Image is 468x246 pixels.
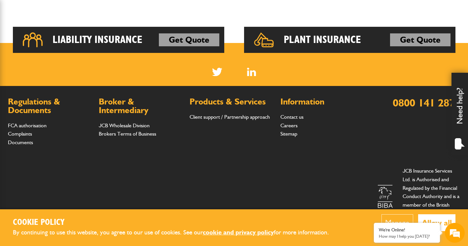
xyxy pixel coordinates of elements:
a: Brokers Terms of Business [99,131,156,137]
input: Enter your email address [9,81,121,95]
div: We're Online! [379,227,435,233]
a: Careers [280,122,298,129]
h2: Plant Insurance [284,33,361,47]
a: Sitemap [280,131,297,137]
a: Contact us [280,114,304,120]
h2: Products & Services [190,98,274,106]
div: Need help? [451,73,468,155]
h2: Liability Insurance [53,33,142,47]
a: cookie and privacy policy [203,228,274,236]
img: Linked In [247,68,256,76]
a: Documents [8,139,33,145]
a: LinkedIn [247,68,256,76]
img: Twitter [212,68,222,76]
h2: Regulations & Documents [8,98,92,114]
a: Get Quote [159,33,219,47]
em: Start Chat [90,193,120,202]
div: Minimize live chat window [108,3,124,19]
p: JCB Insurance Services Ltd. is Authorised and Regulated by the Financial Conduct Authority and is... [403,167,460,226]
button: Allow all [418,214,455,231]
textarea: Type your message and hit 'Enter' [9,120,121,188]
h2: Cookie Policy [13,218,340,228]
a: Client support / Partnership approach [190,114,270,120]
p: How may I help you today? [379,234,435,239]
input: Enter your phone number [9,100,121,115]
h2: Information [280,98,365,106]
p: By continuing to use this website, you agree to our use of cookies. See our for more information. [13,227,340,238]
input: Enter your last name [9,61,121,76]
h2: Broker & Intermediary [99,98,183,114]
a: FCA authorisation [8,122,47,129]
img: d_20077148190_company_1631870298795_20077148190 [11,37,28,46]
button: Manage [381,214,413,231]
div: Chat with us now [34,37,111,46]
a: Get Quote [390,33,450,47]
a: JCB Wholesale Division [99,122,150,129]
a: Complaints [8,131,32,137]
a: 0800 141 2877 [393,96,460,109]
